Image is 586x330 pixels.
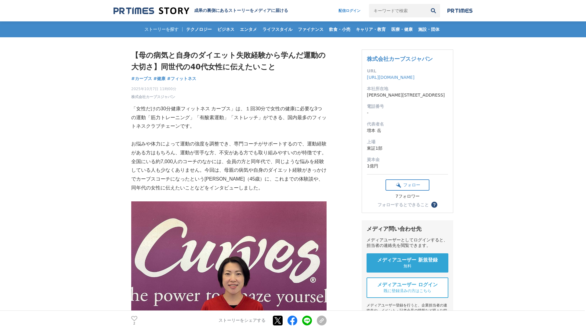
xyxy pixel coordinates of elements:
[367,237,448,248] div: メディアユーザーとしてログインすると、担当者の連絡先を閲覧できます。
[131,86,176,92] span: 2025年10月7日 11時00分
[369,4,427,17] input: キーワードで検索
[367,163,448,169] dd: 1億円
[367,156,448,163] dt: 資本金
[260,27,295,32] span: ライフスタイル
[367,103,448,110] dt: 電話番号
[237,21,259,37] a: エンタメ
[367,56,433,62] a: 株式会社カーブスジャパン
[131,75,152,82] a: #カーブス
[416,27,442,32] span: 施設・団体
[416,21,442,37] a: 施設・団体
[447,8,472,13] img: prtimes
[184,21,214,37] a: テクノロジー
[295,27,326,32] span: ファイナンス
[167,76,196,81] span: #フィットネス
[215,27,237,32] span: ビジネス
[367,75,414,80] a: [URL][DOMAIN_NAME]
[114,7,189,15] img: 成果の裏側にあるストーリーをメディアに届ける
[367,121,448,127] dt: 代表者名
[389,27,415,32] span: 医療・健康
[367,253,448,273] a: メディアユーザー 新規登録 無料
[154,76,166,81] span: #健康
[154,75,166,82] a: #健康
[260,21,295,37] a: ライフスタイル
[367,68,448,74] dt: URL
[131,76,152,81] span: #カーブス
[295,21,326,37] a: ファイナンス
[332,4,367,17] a: 配信ログイン
[385,194,429,199] div: 7フォロワー
[327,21,353,37] a: 飲食・小売
[215,21,237,37] a: ビジネス
[367,92,448,98] dd: [PERSON_NAME][STREET_ADDRESS]
[131,322,137,325] p: 2
[131,94,175,100] a: 株式会社カーブスジャパン
[114,7,288,15] a: 成果の裏側にあるストーリーをメディアに届ける 成果の裏側にあるストーリーをメディアに届ける
[184,27,214,32] span: テクノロジー
[384,288,431,294] span: 既に登録済みの方はこちら
[367,145,448,152] dd: 東証1部
[367,225,448,233] div: メディア問い合わせ先
[377,257,438,263] span: メディアユーザー 新規登録
[377,282,438,288] span: メディアユーザー ログイン
[237,27,259,32] span: エンタメ
[367,139,448,145] dt: 上場
[385,179,429,191] button: フォロー
[353,27,388,32] span: キャリア・教育
[367,303,448,329] div: メディアユーザー登録を行うと、企業担当者の連絡先や、イベント・記者会見の情報など様々な特記情報を閲覧できます。 ※内容はストーリー・プレスリリースにより異なります。
[131,105,327,131] p: 「女性だけの30分健康フィットネス カーブス」は、１回30分で女性の健康に必要な3つの運動「筋力トレーニング」「有酸素運動」「ストレッチ」ができる、国内最多のフィットネスクラブチェーンです。
[131,157,327,193] p: 全国にいる約7,000人のコーチのなかには、会員の方と同年代で、同じような悩みを経験している人も少なくありません。今回は、母親の病気や自身のダイエット経験がきっかけでカーブスコーチになったという...
[194,8,288,13] h2: 成果の裏側にあるストーリーをメディアに届ける
[367,86,448,92] dt: 本社所在地
[431,202,437,208] button: ？
[378,203,429,207] div: フォローするとできること
[353,21,388,37] a: キャリア・教育
[131,50,327,73] h1: 【母の病気と自身のダイエット失敗経験から学んだ運動の大切さ】同世代の40代女性に伝えたいこと
[403,263,411,269] span: 無料
[327,27,353,32] span: 飲食・小売
[367,110,448,116] dd: -
[219,318,266,323] p: ストーリーをシェアする
[367,277,448,298] a: メディアユーザー ログイン 既に登録済みの方はこちら
[367,127,448,134] dd: 増本 岳
[432,203,436,207] span: ？
[167,75,196,82] a: #フィットネス
[427,4,440,17] button: 検索
[389,21,415,37] a: 医療・健康
[131,140,327,157] p: お悩みや体力によって運動の強度を調整でき、専門コーチがサポートするので、運動経験がある方はもちろん、運動が苦手な方、不安がある方でも取り組みやすいのが特徴です。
